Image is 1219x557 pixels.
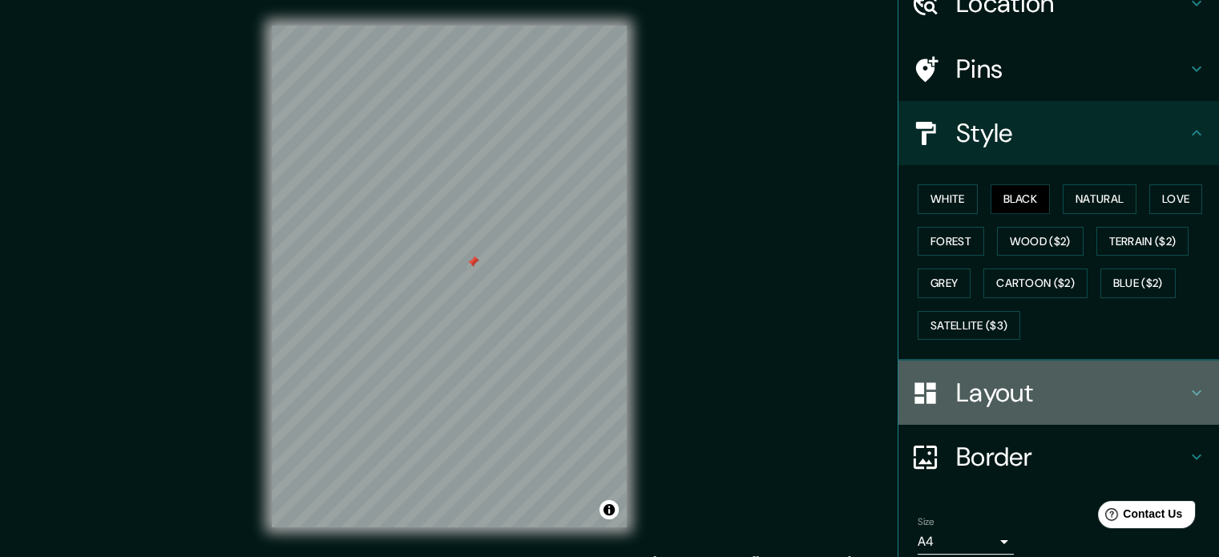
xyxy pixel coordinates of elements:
button: Toggle attribution [599,500,619,519]
h4: Border [956,441,1187,473]
button: Grey [918,268,971,298]
iframe: Help widget launcher [1076,494,1201,539]
button: Wood ($2) [997,227,1084,256]
button: Blue ($2) [1100,268,1176,298]
div: Style [898,101,1219,165]
h4: Pins [956,53,1187,85]
button: Forest [918,227,984,256]
button: Terrain ($2) [1096,227,1189,256]
button: Love [1149,184,1202,214]
div: Pins [898,37,1219,101]
h4: Style [956,117,1187,149]
div: Border [898,425,1219,489]
label: Size [918,515,934,529]
canvas: Map [272,26,627,527]
div: A4 [918,529,1014,555]
button: Black [991,184,1051,214]
div: Layout [898,361,1219,425]
button: White [918,184,978,214]
button: Satellite ($3) [918,311,1020,341]
button: Cartoon ($2) [983,268,1088,298]
h4: Layout [956,377,1187,409]
button: Natural [1063,184,1136,214]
